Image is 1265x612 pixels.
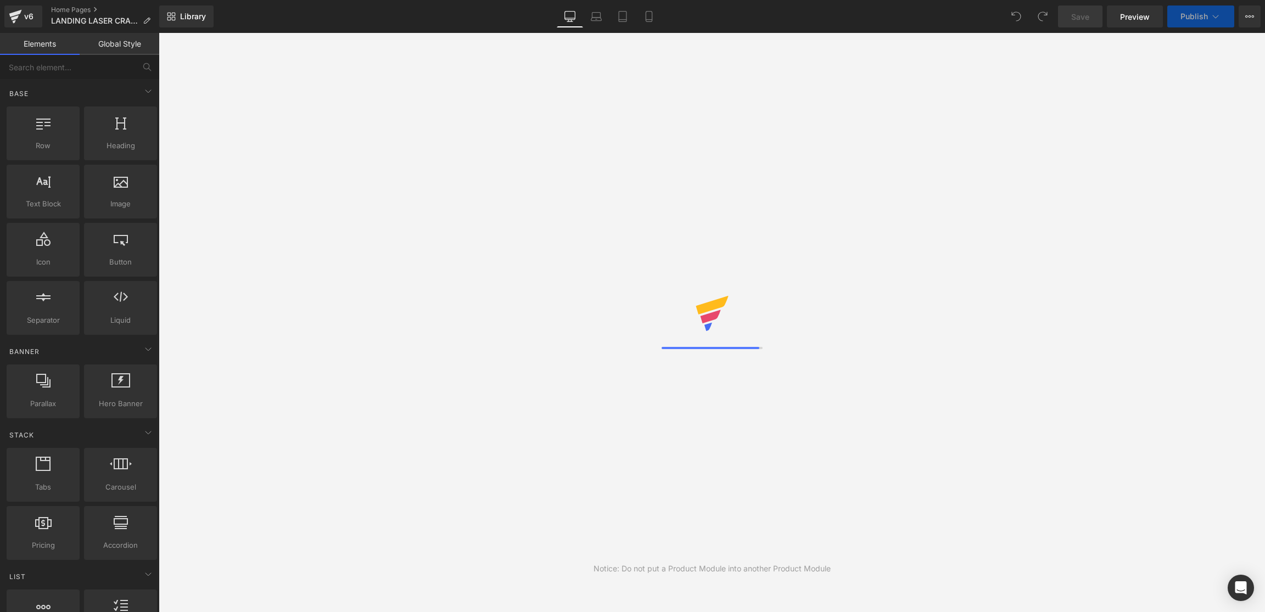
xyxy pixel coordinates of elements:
[10,256,76,268] span: Icon
[10,140,76,151] span: Row
[180,12,206,21] span: Library
[10,540,76,551] span: Pricing
[87,481,154,493] span: Carousel
[1107,5,1163,27] a: Preview
[1167,5,1234,27] button: Publish
[8,346,41,357] span: Banner
[1005,5,1027,27] button: Undo
[80,33,159,55] a: Global Style
[1228,575,1254,601] div: Open Intercom Messenger
[8,571,27,582] span: List
[51,5,159,14] a: Home Pages
[8,430,35,440] span: Stack
[159,5,214,27] a: New Library
[636,5,662,27] a: Mobile
[87,540,154,551] span: Accordion
[10,198,76,210] span: Text Block
[557,5,583,27] a: Desktop
[87,256,154,268] span: Button
[10,398,76,409] span: Parallax
[87,140,154,151] span: Heading
[87,198,154,210] span: Image
[583,5,609,27] a: Laptop
[1071,11,1089,23] span: Save
[1032,5,1054,27] button: Redo
[1120,11,1150,23] span: Preview
[87,398,154,409] span: Hero Banner
[87,315,154,326] span: Liquid
[1239,5,1261,27] button: More
[594,563,831,575] div: Notice: Do not put a Product Module into another Product Module
[10,315,76,326] span: Separator
[8,88,30,99] span: Base
[22,9,36,24] div: v6
[10,481,76,493] span: Tabs
[51,16,138,25] span: LANDING LASER CRAFT
[4,5,42,27] a: v6
[609,5,636,27] a: Tablet
[1180,12,1208,21] span: Publish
